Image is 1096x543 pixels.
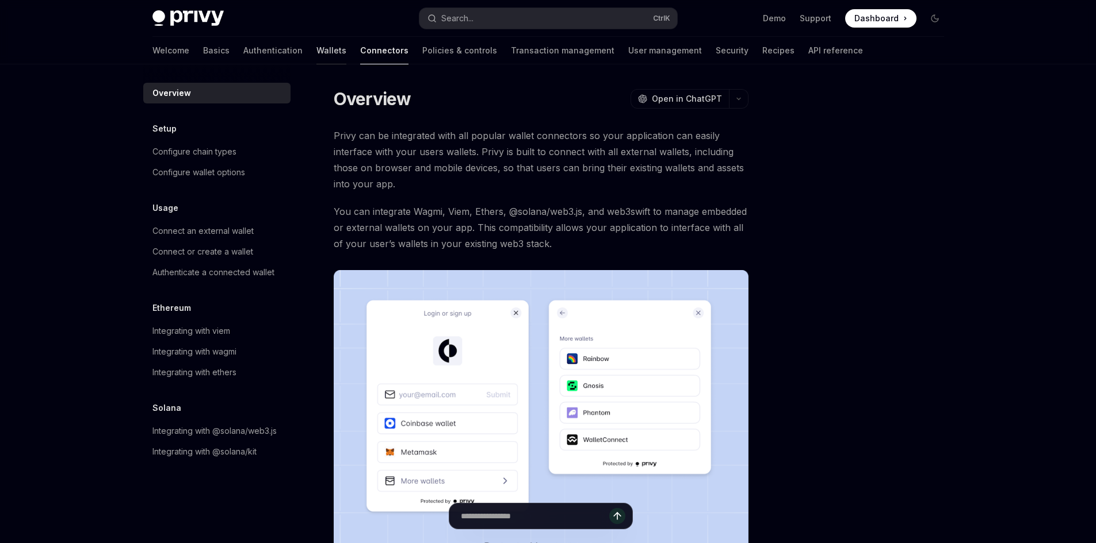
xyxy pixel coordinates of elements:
a: Integrating with ethers [143,362,291,383]
a: Authenticate a connected wallet [143,262,291,283]
h5: Setup [152,122,177,136]
button: Search...CtrlK [419,8,677,29]
div: Authenticate a connected wallet [152,265,274,279]
h5: Ethereum [152,301,191,315]
a: Configure chain types [143,141,291,162]
div: Integrating with viem [152,324,230,338]
h1: Overview [334,88,411,109]
a: Policies & controls [422,37,497,64]
div: Configure wallet options [152,165,245,179]
a: Wallets [316,37,346,64]
button: Toggle dark mode [926,9,944,28]
h5: Usage [152,201,178,215]
div: Integrating with ethers [152,365,236,379]
a: Security [716,37,749,64]
div: Integrating with wagmi [152,345,236,359]
div: Configure chain types [152,145,236,159]
a: Welcome [152,37,189,64]
button: Send message [609,508,625,524]
a: Connect or create a wallet [143,241,291,262]
div: Connect or create a wallet [152,245,253,259]
span: Privy can be integrated with all popular wallet connectors so your application can easily interfa... [334,128,749,192]
div: Integrating with @solana/web3.js [152,424,277,438]
div: Search... [441,11,473,25]
a: Integrating with viem [143,321,291,341]
a: User management [628,37,702,64]
span: Dashboard [854,13,899,24]
h5: Solana [152,401,181,415]
div: Connect an external wallet [152,224,254,238]
a: Connect an external wallet [143,221,291,241]
div: Integrating with @solana/kit [152,445,257,459]
span: Open in ChatGPT [652,93,722,105]
a: API reference [808,37,863,64]
a: Integrating with @solana/kit [143,441,291,462]
a: Connectors [360,37,408,64]
span: You can integrate Wagmi, Viem, Ethers, @solana/web3.js, and web3swift to manage embedded or exter... [334,203,749,252]
a: Support [800,13,831,24]
a: Overview [143,83,291,103]
button: Open in ChatGPT [631,89,729,109]
a: Recipes [762,37,795,64]
a: Integrating with wagmi [143,341,291,362]
a: Transaction management [511,37,614,64]
a: Dashboard [845,9,916,28]
a: Configure wallet options [143,162,291,183]
a: Demo [763,13,786,24]
span: Ctrl K [653,14,670,23]
a: Authentication [243,37,303,64]
a: Basics [203,37,230,64]
a: Integrating with @solana/web3.js [143,421,291,441]
div: Overview [152,86,191,100]
img: dark logo [152,10,224,26]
